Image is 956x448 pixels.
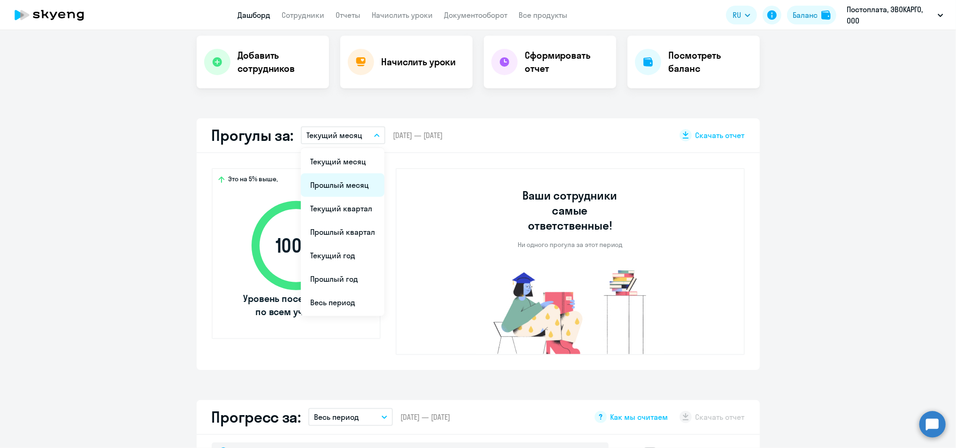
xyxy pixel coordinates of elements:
[382,55,456,69] h4: Начислить уроки
[242,292,350,318] span: Уровень посещаемости по всем ученикам
[229,175,278,186] span: Это на 5% выше,
[242,234,350,257] span: 100 %
[372,10,433,20] a: Начислить уроки
[238,49,321,75] h4: Добавить сотрудников
[787,6,836,24] button: Балансbalance
[301,148,384,316] ul: RU
[336,10,361,20] a: Отчеты
[238,10,271,20] a: Дашборд
[444,10,508,20] a: Документооборот
[282,10,325,20] a: Сотрудники
[842,4,948,26] button: Постоплата, ЭВОКАРГО, ООО
[301,126,385,144] button: Текущий месяц
[847,4,934,26] p: Постоплата, ЭВОКАРГО, ООО
[212,408,301,426] h2: Прогресс за:
[400,412,450,422] span: [DATE] — [DATE]
[308,408,393,426] button: Весь период
[669,49,752,75] h4: Посмотреть баланс
[525,49,609,75] h4: Сформировать отчет
[696,130,745,140] span: Скачать отчет
[212,126,294,145] h2: Прогулы за:
[314,411,359,423] p: Весь период
[510,188,630,233] h3: Ваши сотрудники самые ответственные!
[476,268,664,354] img: no-truants
[793,9,818,21] div: Баланс
[393,130,443,140] span: [DATE] — [DATE]
[726,6,757,24] button: RU
[611,412,668,422] span: Как мы считаем
[519,10,568,20] a: Все продукты
[733,9,741,21] span: RU
[821,10,831,20] img: balance
[306,130,362,141] p: Текущий месяц
[518,240,622,249] p: Ни одного прогула за этот период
